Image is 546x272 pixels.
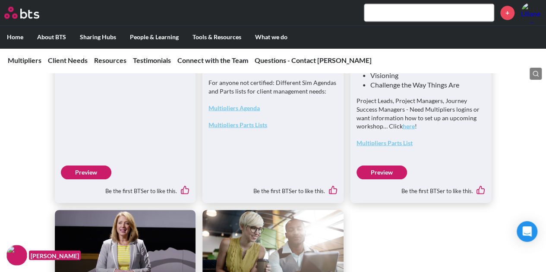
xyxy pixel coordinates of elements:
[521,2,542,23] img: Liliane Duquesnois Dubois
[186,26,248,48] label: Tools & Resources
[8,56,41,64] a: Multipliers
[248,26,294,48] label: What we do
[517,221,537,242] div: Open Intercom Messenger
[94,56,126,64] a: Resources
[48,56,88,64] a: Client Needs
[4,6,55,19] a: Go home
[29,250,81,260] figcaption: [PERSON_NAME]
[255,56,372,64] a: Questions - Contact [PERSON_NAME]
[73,26,123,48] label: Sharing Hubs
[403,122,415,129] a: here
[208,121,267,128] a: Multipliers Parts Lists
[6,245,27,266] img: F
[30,26,73,48] label: About BTS
[61,166,111,179] a: Preview
[4,6,39,19] img: BTS Logo
[357,179,486,197] div: Be the first BTSer to like this.
[357,96,486,130] p: Project Leads, Project Managers, Journey Success Managers - Need Multipliers logins or want infor...
[133,56,171,64] a: Testimonials
[521,2,542,23] a: Profile
[208,104,260,111] a: Multipliers Agenda
[370,70,479,80] li: Visioning
[61,179,190,197] div: Be the first BTSer to like this.
[500,6,514,20] a: +
[208,78,338,95] p: For anyone not certified: Different Sim Agendas and Parts lists for client management needs:
[370,80,479,89] li: Challenge the Way Things Are
[208,179,338,197] div: Be the first BTSer to like this.
[357,166,407,179] a: Preview
[357,139,413,146] a: Multipliers Parts List
[177,56,248,64] a: Connect with the Team
[123,26,186,48] label: People & Learning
